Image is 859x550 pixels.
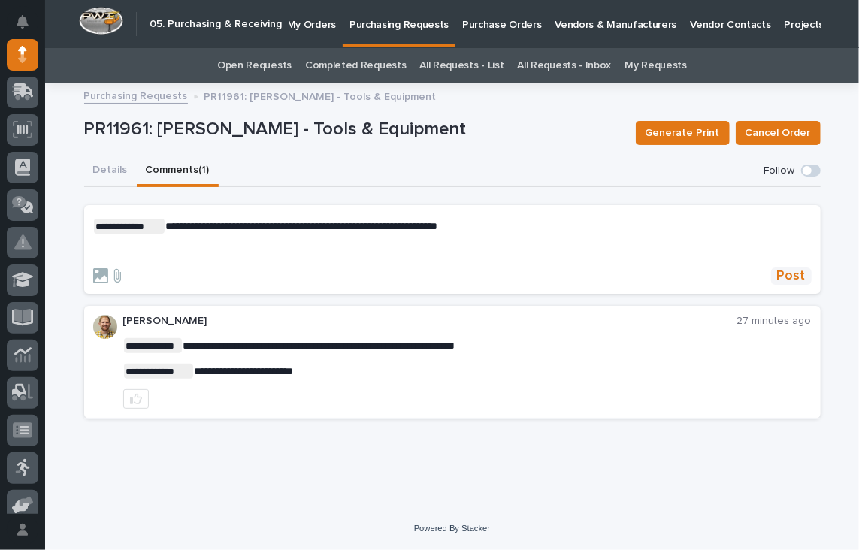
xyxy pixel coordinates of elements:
[204,87,437,104] p: PR11961: [PERSON_NAME] - Tools & Equipment
[7,6,38,38] button: Notifications
[737,315,812,328] p: 27 minutes ago
[518,48,612,83] a: All Requests - Inbox
[736,121,821,145] button: Cancel Order
[625,48,687,83] a: My Requests
[137,156,219,187] button: Comments (1)
[646,124,720,142] span: Generate Print
[305,48,406,83] a: Completed Requests
[123,315,737,328] p: [PERSON_NAME]
[217,48,292,83] a: Open Requests
[777,267,806,285] span: Post
[419,48,504,83] a: All Requests - List
[84,156,137,187] button: Details
[150,18,282,31] h2: 05. Purchasing & Receiving
[84,86,188,104] a: Purchasing Requests
[93,315,117,339] img: jS5EujRgaRtkHrkIyfCg
[771,267,812,285] button: Post
[123,389,149,409] button: like this post
[79,7,123,35] img: Workspace Logo
[19,15,38,39] div: Notifications
[84,119,624,141] p: PR11961: [PERSON_NAME] - Tools & Equipment
[414,524,490,533] a: Powered By Stacker
[636,121,730,145] button: Generate Print
[764,165,795,177] p: Follow
[746,124,811,142] span: Cancel Order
